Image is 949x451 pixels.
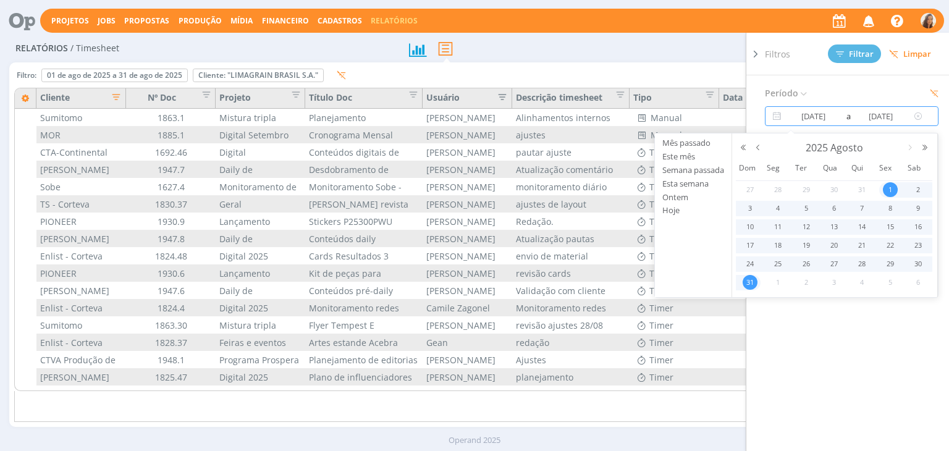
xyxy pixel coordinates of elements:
[827,219,841,234] span: 13
[883,201,898,216] span: 8
[799,182,814,197] span: 29
[655,192,732,205] button: Ontem
[911,219,926,234] span: 16
[827,238,841,253] span: 20
[854,219,869,234] span: 14
[194,91,211,103] button: Editar filtro para Coluna Nº Doc
[883,182,898,197] span: 1
[655,204,732,218] button: Hoje
[854,238,869,253] span: 21
[175,16,226,26] button: Produção
[784,109,843,124] input: Data inicial
[198,70,318,80] span: Cliente: "LIMAGRAIN BRASIL S.A."
[876,156,904,181] th: Sex
[770,219,785,234] span: 11
[770,238,785,253] span: 18
[743,219,757,234] span: 10
[799,219,814,234] span: 12
[94,16,119,26] button: Jobs
[608,91,625,103] button: Editar filtro para Coluna Descrição timesheet
[883,219,898,234] span: 15
[770,182,785,197] span: 28
[655,164,732,178] button: Semana passada
[799,238,814,253] span: 19
[15,43,68,54] span: Relatórios
[51,15,89,26] a: Projetos
[827,201,841,216] span: 6
[767,138,901,157] div: 2025 Agosto
[401,91,418,103] button: Editar filtro para Coluna Título Doc
[743,201,757,216] span: 3
[743,238,757,253] span: 17
[764,156,791,181] th: Seg
[426,91,508,107] div: Usuário
[512,88,630,109] div: Descrição timesheet
[698,91,715,103] button: Editar filtro para Coluna Tipo
[70,43,119,54] span: / Timesheet
[854,201,869,216] span: 7
[230,15,253,26] a: Mídia
[262,15,309,26] a: Financeiro
[216,88,305,109] div: Projeto
[367,16,421,26] button: Relatórios
[371,15,418,26] a: Relatórios
[820,156,848,181] th: Qua
[655,178,732,192] button: Esta semana
[843,109,851,124] span: a
[911,256,926,271] span: 30
[743,275,757,290] span: 31
[47,70,182,80] span: 01 de ago de 2025 a 31 de ago de 2025
[911,201,926,216] span: 9
[920,10,937,32] button: V
[911,275,926,290] span: 6
[854,256,869,271] span: 28
[799,256,814,271] span: 26
[827,275,841,290] span: 3
[655,137,732,151] button: Mês passado
[911,182,926,197] span: 2
[743,256,757,271] span: 24
[40,91,122,107] div: Cliente
[630,88,719,109] div: Tipo
[318,15,362,26] span: Cadastros
[120,16,173,26] button: Propostas
[193,69,324,82] button: Cliente: "LIMAGRAIN BRASIL S.A."
[765,85,809,101] span: Período
[799,201,814,216] span: 5
[883,275,898,290] span: 5
[827,182,841,197] span: 30
[736,156,764,181] th: Dom
[48,16,93,26] button: Projetos
[911,238,926,253] span: 23
[848,156,876,181] th: Qui
[179,15,222,26] a: Produção
[851,109,911,124] input: Data final
[792,156,820,181] th: Ter
[883,238,898,253] span: 22
[655,151,732,164] button: Este mês
[227,16,256,26] button: Mídia
[258,16,313,26] button: Financeiro
[314,16,366,26] button: Cadastros
[743,182,757,197] span: 27
[770,201,785,216] span: 4
[799,275,814,290] span: 2
[905,156,932,181] th: Sab
[41,69,188,82] button: 01 de ago de 2025 a 31 de ago de 2025
[124,15,169,26] span: Propostas
[770,275,785,290] span: 1
[723,91,804,107] div: Data Fim
[305,88,423,109] div: Título Doc
[854,275,869,290] span: 4
[921,13,936,28] img: V
[284,91,301,103] button: Editar filtro para Coluna Projeto
[17,70,36,81] span: Filtro:
[126,88,216,109] div: Nº Doc
[854,182,869,197] span: 31
[770,256,785,271] span: 25
[827,256,841,271] span: 27
[883,256,898,271] span: 29
[98,15,116,26] a: Jobs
